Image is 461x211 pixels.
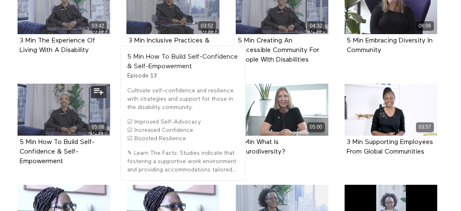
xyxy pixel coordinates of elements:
strong: 5 Min How To Build Self-Confidence & Self-Empowerment [127,54,238,70]
strong: 3 Min Inclusive Practices & Empathy Building [128,37,209,54]
a: 5 Min How To Build Self-Confidence & Self-Empowerment [20,139,95,164]
a: 3 Min Supporting Employees From Global Communities [347,139,433,155]
strong: 3 Min The Experience Of Living With A Disability [20,37,95,54]
a: 3 Min Supporting Employees From Global Communities 03:57 [345,84,437,136]
p: ☑ Improved Self-Advocacy ☑ Increased Confidence ☑ Boosted Resilience [127,118,239,143]
strong: 3 Min Supporting Employees From Global Communities [347,139,433,155]
div: 03:57 [416,122,434,132]
a: 5 Min Embracing Diversity In Community [347,37,433,53]
button: Add to my list [91,86,106,98]
div: 04:32 [307,21,325,31]
strong: 5 Min Embracing Diversity In Community [347,37,433,54]
a: 5 Min Creating An Accessible Community For People With Disabilities [238,37,319,63]
a: 3 Min The Experience Of Living With A Disability [20,37,95,53]
div: 05:08 [89,122,107,132]
a: 5 Min How To Build Self-Confidence & Self-Empowerment 05:08 [18,84,110,136]
div: 03:52 [198,21,216,31]
a: 5 Min What Is Neurodiversity? 05:00 [236,84,328,136]
div: 05:00 [307,122,325,132]
div: 03:42 [89,21,107,31]
a: 5 Min What Is Neurodiversity? [238,139,285,155]
p: ✎ Learn The Facts: Studies indicate that fostering a supportive work environment and providing ac... [127,149,239,174]
a: 3 Min Inclusive Practices & Empathy Building [128,37,209,53]
strong: 5 Min What Is Neurodiversity? [238,139,285,155]
span: Episode 13 [127,73,157,79]
div: 06:06 [416,21,434,31]
p: Cultivate self-confidence and resilience with strategies and support for those in the disability ... [127,87,239,112]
